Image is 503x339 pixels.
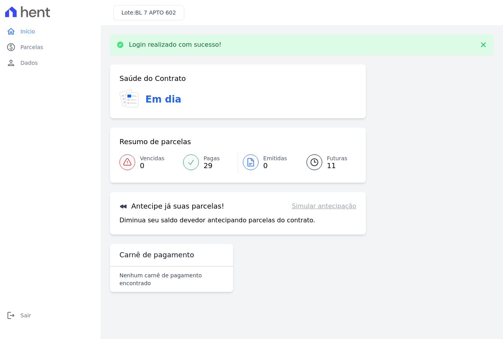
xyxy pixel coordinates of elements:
h3: Carnê de pagamento [119,250,194,260]
a: Emitidas 0 [238,151,297,173]
span: Dados [20,59,38,67]
h3: Antecipe já suas parcelas! [119,202,224,211]
span: 0 [140,163,164,169]
span: 29 [204,163,220,169]
a: paidParcelas [3,39,97,55]
span: BL 7 APTO 602 [135,9,176,16]
i: person [6,58,16,68]
h3: Em dia [145,92,181,106]
h3: Lote: [121,9,176,17]
i: logout [6,311,16,320]
span: Início [20,27,35,35]
p: Diminua seu saldo devedor antecipando parcelas do contrato. [119,216,315,225]
i: home [6,27,16,36]
span: 11 [327,163,347,169]
a: Pagas 29 [178,151,238,173]
span: 0 [263,163,287,169]
a: Simular antecipação [292,202,356,211]
p: Login realizado com sucesso! [129,41,222,49]
span: Emitidas [263,154,287,163]
a: personDados [3,55,97,71]
span: Vencidas [140,154,164,163]
i: paid [6,42,16,52]
h3: Resumo de parcelas [119,137,191,147]
h3: Saúde do Contrato [119,74,186,83]
p: Nenhum carnê de pagamento encontrado [119,271,224,287]
span: Pagas [204,154,220,163]
span: Sair [20,312,31,319]
span: Parcelas [20,43,43,51]
a: homeInício [3,24,97,39]
a: logoutSair [3,308,97,323]
a: Vencidas 0 [119,151,178,173]
span: Futuras [327,154,347,163]
a: Futuras 11 [297,151,356,173]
